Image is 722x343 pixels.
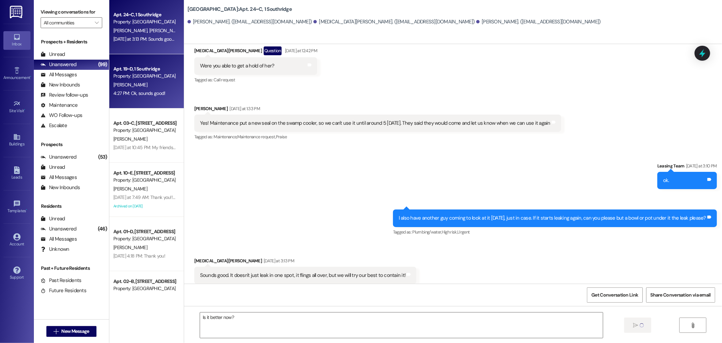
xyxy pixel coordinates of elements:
div: I also have another guy coming to look at it [DATE], just in case. If it starts leaking again, ca... [399,215,706,222]
div: Apt. 03~C, [STREET_ADDRESS] [113,120,176,127]
div: Unread [41,215,65,222]
div: Prospects + Residents [34,38,109,45]
span: Maintenance , [214,134,237,140]
div: [PERSON_NAME]. ([EMAIL_ADDRESS][DOMAIN_NAME]) [476,18,601,25]
a: Account [3,231,30,249]
div: [DATE] at 1:33 PM [228,105,260,112]
b: [GEOGRAPHIC_DATA]: Apt. 24~C, 1 Southridge [188,6,292,13]
span: Maintenance request , [237,134,276,140]
div: New Inbounds [41,184,80,191]
div: Property: [GEOGRAPHIC_DATA] [113,285,176,292]
div: [MEDICAL_DATA][PERSON_NAME] [194,46,318,57]
i:  [690,323,695,328]
div: Past + Future Residents [34,265,109,272]
span: High risk , [442,229,458,235]
div: Escalate [41,122,67,129]
div: WO Follow-ups [41,112,82,119]
span: [PERSON_NAME] [149,27,185,34]
div: Apt. 24~C, 1 Southridge [113,11,176,18]
span: Urgent [457,229,469,235]
a: Buildings [3,131,30,149]
div: [DATE] 4:18 PM: Thank you! [113,253,165,259]
div: Unread [41,51,65,58]
a: Templates • [3,198,30,216]
div: Question [264,46,282,55]
div: (99) [96,59,109,70]
img: ResiDesk Logo [10,6,24,18]
div: Tagged as: [194,132,561,142]
button: Get Conversation Link [587,287,642,303]
span: [PERSON_NAME] [113,244,147,250]
input: All communities [44,17,91,28]
button: Share Conversation via email [646,287,715,303]
span: • [26,207,27,212]
span: Praise [276,134,287,140]
div: Property: [GEOGRAPHIC_DATA] [113,177,176,184]
span: • [30,74,31,79]
div: Prospects [34,141,109,148]
span: [PERSON_NAME] [113,136,147,142]
span: New Message [61,328,89,335]
div: Unanswered [41,154,76,161]
div: Archived on [DATE] [113,202,177,210]
div: All Messages [41,174,77,181]
div: (46) [96,224,109,234]
div: Maintenance [41,102,78,109]
div: Residents [34,203,109,210]
div: Property: [GEOGRAPHIC_DATA] [113,73,176,80]
div: [DATE] at 3:10 PM [684,162,717,169]
div: Were you able to get a hold of her? [200,62,275,69]
div: [DATE] at 3:13 PM: Sounds good. It doesn't just leak in one spot, it flings all over, but we will... [113,36,336,42]
span: Share Conversation via email [651,291,711,299]
div: ok. [663,177,669,184]
span: [PERSON_NAME] [113,82,147,88]
div: Yes! Maintenance put a new seal on the swamp cooler, so we can't use it until around 5 [DATE]. Th... [200,120,550,127]
span: [PERSON_NAME] [113,27,149,34]
a: Support [3,264,30,283]
div: [MEDICAL_DATA][PERSON_NAME] [194,257,417,267]
div: [PERSON_NAME] [194,105,561,115]
div: Apt. 01~D, [STREET_ADDRESS] [113,228,176,235]
textarea: Is it better now? [200,312,603,338]
div: [PERSON_NAME]. ([EMAIL_ADDRESS][DOMAIN_NAME]) [188,18,312,25]
i:  [53,329,59,334]
div: Unread [41,164,65,171]
div: [MEDICAL_DATA][PERSON_NAME]. ([EMAIL_ADDRESS][DOMAIN_NAME]) [313,18,475,25]
div: Property: [GEOGRAPHIC_DATA] [113,127,176,134]
div: Future Residents [41,287,86,294]
div: [DATE] at 7:49 AM: Thank you!! Do you know when you're starting cleaning checks [DATE]? [113,194,288,200]
i:  [95,20,99,25]
a: Leads [3,164,30,183]
div: [DATE] at 12:42 PM [283,47,317,54]
div: Review follow-ups [41,92,88,99]
div: Property: [GEOGRAPHIC_DATA] [113,235,176,242]
div: All Messages [41,71,77,78]
label: Viewing conversations for [41,7,102,17]
div: Apt. 10~E, [STREET_ADDRESS] [113,169,176,177]
div: Unanswered [41,61,76,68]
div: Sounds good. It doesn't just leak in one spot, it flings all over, but we will try our best to co... [200,272,406,279]
div: New Inbounds [41,81,80,88]
div: 4:27 PM: Ok, sounds good! [113,90,166,96]
span: Plumbing/water , [413,229,442,235]
a: Site Visit • [3,98,30,116]
i:  [633,323,638,328]
div: Property: [GEOGRAPHIC_DATA] [113,18,176,25]
div: All Messages [41,236,77,243]
span: Call request [214,77,235,83]
div: Unanswered [41,225,76,233]
div: Apt. 02~B, [STREET_ADDRESS] [113,278,176,285]
div: Leasing Team [657,162,717,172]
div: [DATE] at 3:13 PM [262,257,294,264]
div: Tagged as: [194,75,318,85]
span: [PERSON_NAME] [113,186,147,192]
div: Tagged as: [393,227,717,237]
span: • [24,107,25,112]
div: Apt. 19~D, 1 Southridge [113,65,176,73]
div: Past Residents [41,277,82,284]
div: (53) [96,152,109,162]
div: [DATE] at 10:45 PM: My friends and I just moved out of [GEOGRAPHIC_DATA]. [113,144,264,150]
a: Inbox [3,31,30,49]
span: Get Conversation Link [591,291,638,299]
div: Unknown [41,246,69,253]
